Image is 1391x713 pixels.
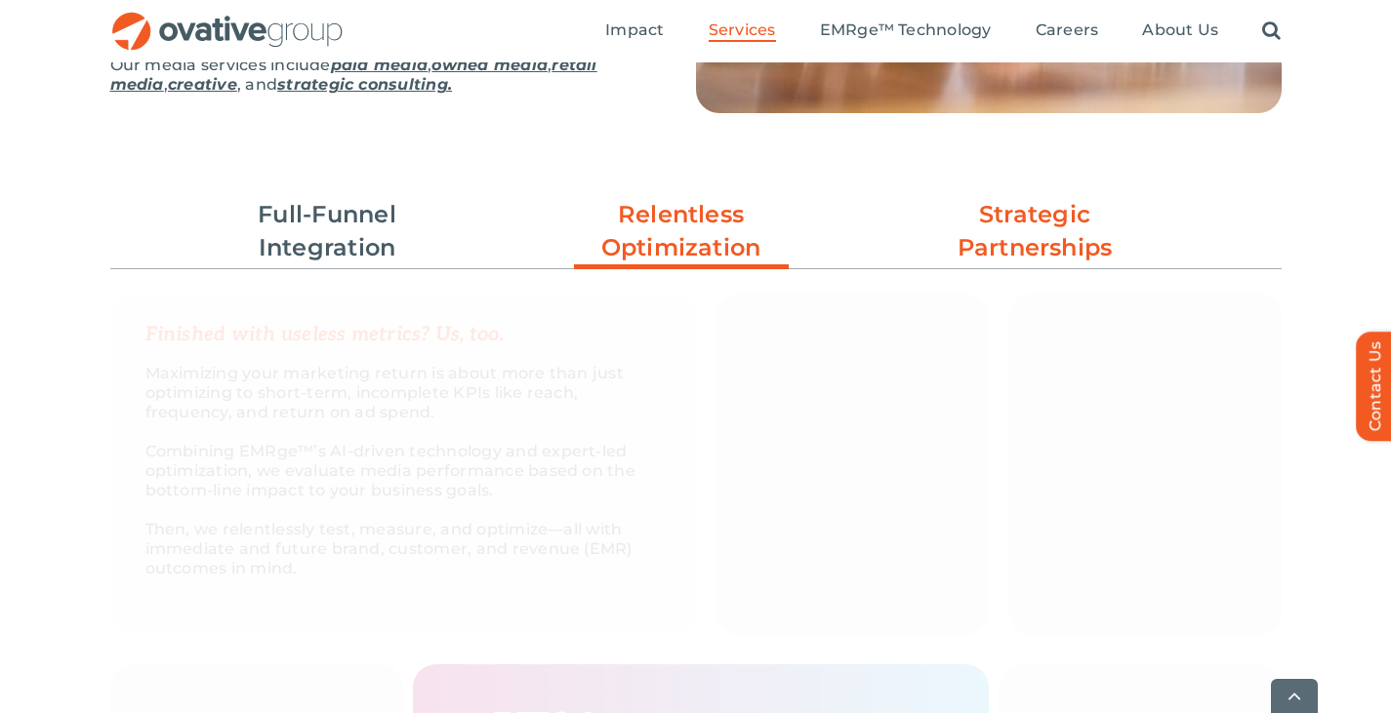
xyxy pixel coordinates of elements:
p: Finished with useless metrics? Us, too. [145,325,661,344]
a: Strategic Partnerships [927,198,1142,264]
a: Relentless Optimization [574,198,789,274]
a: Impact [605,20,664,42]
a: EMRge™ Technology [820,20,992,42]
p: Then, we relentlessly test, measure, and optimize—all with immediate and future brand, customer, ... [145,520,661,578]
a: Full-Funnel Integration [220,198,434,264]
a: strategic consulting. [277,75,452,94]
a: OG_Full_horizontal_RGB [110,10,345,28]
p: Combining EMRge™’s AI-driven technology and expert-led optimization, we evaluate media performanc... [145,442,661,500]
p: Maximizing your marketing return is about more than just optimizing to short-term, incomplete KPI... [145,364,661,422]
span: About Us [1142,20,1218,40]
span: EMRge™ Technology [820,20,992,40]
a: paid media [331,56,428,74]
span: Services [709,20,776,40]
a: owned media [431,56,548,74]
a: About Us [1142,20,1218,42]
span: Impact [605,20,664,40]
a: retail media [110,56,597,94]
a: Careers [1036,20,1099,42]
a: Search [1262,20,1281,42]
a: creative [168,75,237,94]
span: Careers [1036,20,1099,40]
a: Services [709,20,776,42]
img: Media – Grid 1 [1008,294,1282,635]
ul: Post Filters [110,188,1282,274]
p: Our media services include , , , , and [110,56,647,95]
img: Media – Grid Quote 2 [716,294,989,635]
